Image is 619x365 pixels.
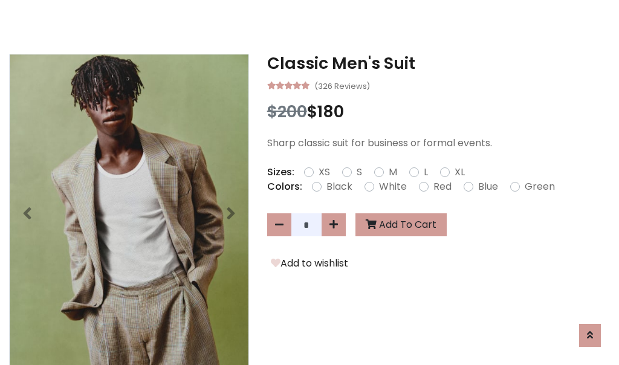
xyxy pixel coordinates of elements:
button: Add to wishlist [267,256,352,271]
label: Green [525,179,555,194]
p: Sharp classic suit for business or formal events. [267,136,610,150]
label: M [389,165,397,179]
p: Sizes: [267,165,294,179]
label: Red [433,179,452,194]
h3: Classic Men's Suit [267,54,610,73]
label: XL [455,165,465,179]
p: Colors: [267,179,302,194]
small: (326 Reviews) [314,78,370,92]
label: L [424,165,428,179]
label: XS [319,165,330,179]
span: 180 [317,100,344,123]
label: Black [326,179,352,194]
span: $200 [267,100,307,123]
label: Blue [478,179,498,194]
label: S [357,165,362,179]
h3: $ [267,102,610,121]
button: Add To Cart [355,213,447,236]
label: White [379,179,407,194]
